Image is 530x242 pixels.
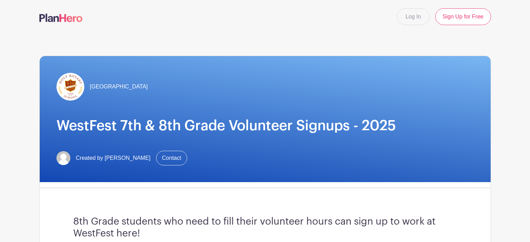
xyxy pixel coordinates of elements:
span: [GEOGRAPHIC_DATA] [90,83,148,91]
a: Contact [156,151,187,165]
h3: 8th Grade students who need to fill their volunteer hours can sign up to work at WestFest here! [73,216,457,239]
span: Created by [PERSON_NAME] [76,154,151,162]
img: logo-507f7623f17ff9eddc593b1ce0a138ce2505c220e1c5a4e2b4648c50719b7d32.svg [39,14,83,22]
img: hr-logo-circle.png [56,73,84,101]
img: default-ce2991bfa6775e67f084385cd625a349d9dcbb7a52a09fb2fda1e96e2d18dcdb.png [56,151,70,165]
h1: WestFest 7th & 8th Grade Volunteer Signups - 2025 [56,117,474,134]
a: Sign Up for Free [435,8,491,25]
a: Log In [397,8,430,25]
